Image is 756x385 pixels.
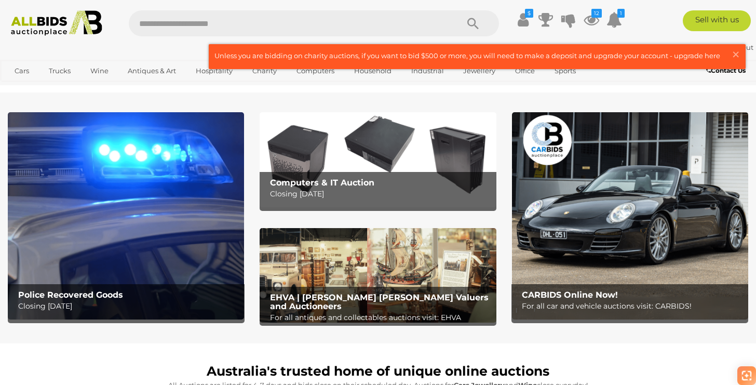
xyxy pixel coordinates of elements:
[260,112,496,207] img: Computers & IT Auction
[18,290,123,300] b: Police Recovered Goods
[706,67,746,74] b: Contact Us
[260,112,496,207] a: Computers & IT Auction Computers & IT Auction Closing [DATE]
[684,43,718,51] strong: naymee
[260,228,496,323] img: EHVA | Evans Hastings Valuers and Auctioneers
[246,62,283,79] a: Charity
[515,10,531,29] a: $
[18,300,239,313] p: Closing [DATE]
[270,178,374,188] b: Computers & IT Auction
[447,10,499,36] button: Search
[591,9,602,18] i: 12
[8,112,244,320] img: Police Recovered Goods
[512,112,748,320] a: CARBIDS Online Now! CARBIDS Online Now! For all car and vehicle auctions visit: CARBIDS!
[270,311,491,324] p: For all antiques and collectables auctions visit: EHVA
[584,10,599,29] a: 12
[522,290,618,300] b: CARBIDS Online Now!
[522,300,743,313] p: For all car and vehicle auctions visit: CARBIDS!
[720,43,722,51] span: |
[8,112,244,320] a: Police Recovered Goods Police Recovered Goods Closing [DATE]
[683,10,751,31] a: Sell with us
[8,62,36,79] a: Cars
[548,62,583,79] a: Sports
[723,43,753,51] a: Sign Out
[508,62,542,79] a: Office
[189,62,239,79] a: Hospitality
[606,10,622,29] a: 1
[684,43,720,51] a: naymee
[270,188,491,201] p: Closing [DATE]
[731,44,740,64] span: ×
[84,62,115,79] a: Wine
[706,65,748,76] a: Contact Us
[617,9,625,18] i: 1
[456,62,502,79] a: Jewellery
[13,364,743,379] h1: Australia's trusted home of unique online auctions
[260,228,496,323] a: EHVA | Evans Hastings Valuers and Auctioneers EHVA | [PERSON_NAME] [PERSON_NAME] Valuers and Auct...
[8,79,95,97] a: [GEOGRAPHIC_DATA]
[404,62,451,79] a: Industrial
[290,62,341,79] a: Computers
[6,10,107,36] img: Allbids.com.au
[42,62,77,79] a: Trucks
[512,112,748,320] img: CARBIDS Online Now!
[347,62,398,79] a: Household
[525,9,533,18] i: $
[270,293,489,312] b: EHVA | [PERSON_NAME] [PERSON_NAME] Valuers and Auctioneers
[121,62,183,79] a: Antiques & Art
